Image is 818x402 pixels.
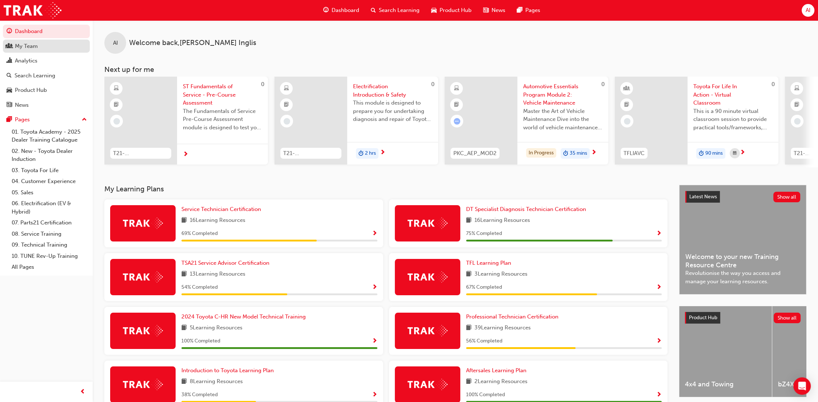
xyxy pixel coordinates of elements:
[181,377,187,386] span: book-icon
[466,337,502,345] span: 56 % Completed
[372,231,377,237] span: Show Progress
[113,118,120,125] span: learningRecordVerb_NONE-icon
[454,118,460,125] span: learningRecordVerb_ATTEMPT-icon
[466,216,472,225] span: book-icon
[685,253,800,269] span: Welcome to your new Training Resource Centre
[740,150,745,156] span: next-icon
[511,3,546,18] a: pages-iconPages
[181,337,220,345] span: 100 % Completed
[9,126,90,146] a: 01. Toyota Academy - 2025 Dealer Training Catalogue
[526,148,556,158] div: In Progress
[3,54,90,68] a: Analytics
[365,149,376,158] span: 2 hrs
[183,151,188,158] span: next-icon
[774,313,801,323] button: Show all
[466,367,526,374] span: Aftersales Learning Plan
[656,392,662,398] span: Show Progress
[525,6,540,15] span: Pages
[794,118,801,125] span: learningRecordVerb_NONE-icon
[181,324,187,333] span: book-icon
[93,65,818,74] h3: Next up for me
[372,390,377,399] button: Show Progress
[332,6,359,15] span: Dashboard
[570,149,587,158] span: 35 mins
[679,185,806,295] a: Latest NewsShow allWelcome to your new Training Resource CentreRevolutionise the way you access a...
[7,28,12,35] span: guage-icon
[794,84,799,93] span: learningResourceType_ELEARNING-icon
[624,84,629,93] span: learningResourceType_INSTRUCTOR_LED-icon
[380,150,385,156] span: next-icon
[15,57,37,65] div: Analytics
[372,284,377,291] span: Show Progress
[15,42,38,50] div: My Team
[7,43,12,50] span: people-icon
[517,6,522,15] span: pages-icon
[353,99,432,123] span: This module is designed to prepare you for undertaking diagnosis and repair of Toyota & Lexus Ele...
[624,118,630,125] span: learningRecordVerb_NONE-icon
[408,325,448,336] img: Trak
[372,229,377,238] button: Show Progress
[181,260,269,266] span: TSA21 Service Advisor Certification
[3,113,90,126] button: Pages
[129,39,256,47] span: Welcome back , [PERSON_NAME] Inglis
[492,6,505,15] span: News
[123,325,163,336] img: Trak
[7,73,12,79] span: search-icon
[771,81,775,88] span: 0
[601,81,605,88] span: 0
[123,271,163,283] img: Trak
[123,218,163,229] img: Trak
[466,324,472,333] span: book-icon
[181,391,218,399] span: 38 % Completed
[466,230,502,238] span: 75 % Completed
[7,87,12,94] span: car-icon
[806,6,810,15] span: AI
[693,82,773,107] span: Toyota For Life In Action - Virtual Classroom
[408,379,448,390] img: Trak
[9,146,90,165] a: 02. New - Toyota Dealer Induction
[7,117,12,123] span: pages-icon
[466,366,529,375] a: Aftersales Learning Plan
[685,380,766,389] span: 4x4 and Towing
[123,379,163,390] img: Trak
[15,86,47,94] div: Product Hub
[793,377,811,395] div: Open Intercom Messenger
[656,231,662,237] span: Show Progress
[523,82,602,107] span: Automotive Essentials Program Module 2: Vehicle Maintenance
[466,206,586,212] span: DT Specialist Diagnosis Technician Certification
[181,206,261,212] span: Service Technician Certification
[9,187,90,198] a: 05. Sales
[372,283,377,292] button: Show Progress
[181,366,277,375] a: Introduction to Toyota Learning Plan
[466,313,558,320] span: Professional Technician Certification
[466,260,511,266] span: TFL Learning Plan
[181,270,187,279] span: book-icon
[113,149,168,158] span: T21-STFOS_PRE_EXAM
[689,314,717,321] span: Product Hub
[656,390,662,399] button: Show Progress
[431,81,434,88] span: 0
[15,115,30,124] div: Pages
[440,6,472,15] span: Product Hub
[104,77,268,165] a: 0T21-STFOS_PRE_EXAMST Fundamentals of Service - Pre-Course AssessmentThe Fundamentals of Service ...
[181,283,218,292] span: 54 % Completed
[466,259,514,267] a: TFL Learning Plan
[82,115,87,125] span: up-icon
[181,205,264,214] a: Service Technician Certification
[190,216,245,225] span: 16 Learning Resources
[615,77,778,165] a: 0TFLIAVCToyota For Life In Action - Virtual ClassroomThis is a 90 minute virtual classroom sessio...
[474,377,528,386] span: 2 Learning Resources
[474,216,530,225] span: 16 Learning Resources
[3,84,90,97] a: Product Hub
[699,149,704,158] span: duration-icon
[372,338,377,345] span: Show Progress
[685,269,800,285] span: Revolutionise the way you access and manage your learning resources.
[656,283,662,292] button: Show Progress
[317,3,365,18] a: guage-iconDashboard
[773,192,801,202] button: Show all
[624,100,629,110] span: booktick-icon
[3,98,90,112] a: News
[353,82,432,99] span: Electrification Introduction & Safety
[705,149,723,158] span: 90 mins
